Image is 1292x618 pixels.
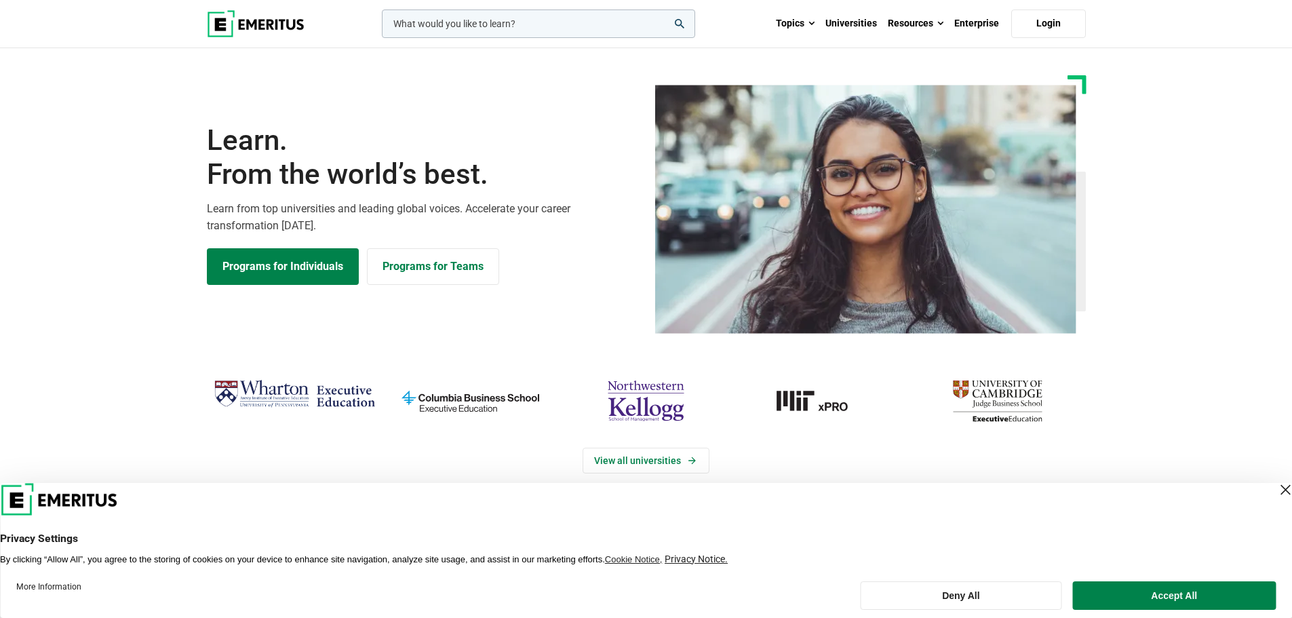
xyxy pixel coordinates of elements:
[583,448,709,474] a: View Universities
[214,374,376,414] img: Wharton Executive Education
[207,157,638,191] span: From the world’s best.
[207,200,638,235] p: Learn from top universities and leading global voices. Accelerate your career transformation [DATE].
[741,374,903,427] img: MIT xPRO
[207,123,638,192] h1: Learn.
[382,9,695,38] input: woocommerce-product-search-field-0
[207,248,359,285] a: Explore Programs
[389,374,551,427] img: columbia-business-school
[367,248,499,285] a: Explore for Business
[916,374,1078,427] img: cambridge-judge-business-school
[1011,9,1086,38] a: Login
[741,374,903,427] a: MIT-xPRO
[565,374,727,427] img: northwestern-kellogg
[655,85,1076,334] img: Learn from the world's best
